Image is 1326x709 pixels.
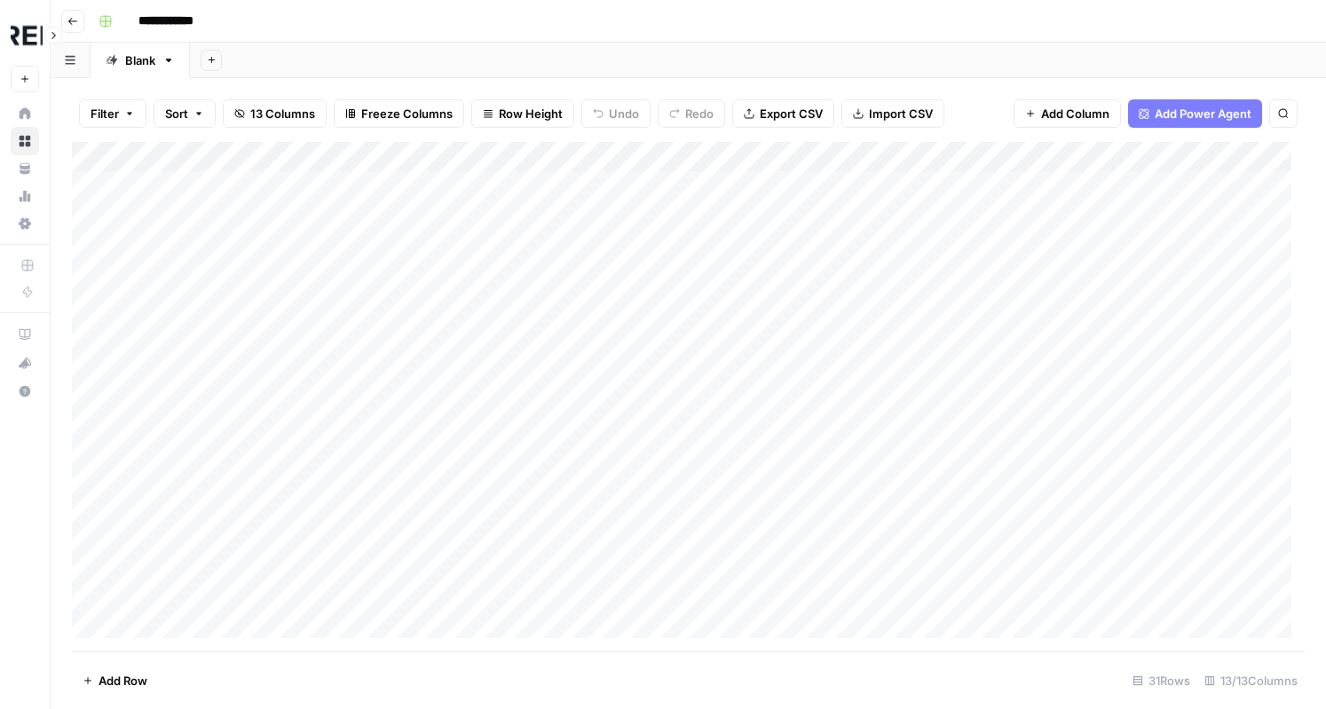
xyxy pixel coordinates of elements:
[79,99,146,128] button: Filter
[11,20,43,52] img: Threepipe Reply Logo
[361,105,453,122] span: Freeze Columns
[1125,666,1197,695] div: 31 Rows
[11,209,39,238] a: Settings
[11,154,39,183] a: Your Data
[125,51,155,69] div: Blank
[11,320,39,349] a: AirOps Academy
[760,105,823,122] span: Export CSV
[499,105,563,122] span: Row Height
[11,127,39,155] a: Browse
[581,99,651,128] button: Undo
[334,99,464,128] button: Freeze Columns
[91,105,119,122] span: Filter
[1014,99,1121,128] button: Add Column
[869,105,933,122] span: Import CSV
[685,105,714,122] span: Redo
[1197,666,1305,695] div: 13/13 Columns
[11,99,39,128] a: Home
[841,99,944,128] button: Import CSV
[223,99,327,128] button: 13 Columns
[11,349,39,377] button: What's new?
[1155,105,1251,122] span: Add Power Agent
[91,43,190,78] a: Blank
[11,377,39,406] button: Help + Support
[1041,105,1109,122] span: Add Column
[12,350,38,376] div: What's new?
[609,105,639,122] span: Undo
[99,672,147,689] span: Add Row
[250,105,315,122] span: 13 Columns
[11,14,39,59] button: Workspace: Threepipe Reply
[11,182,39,210] a: Usage
[154,99,216,128] button: Sort
[165,105,188,122] span: Sort
[1128,99,1262,128] button: Add Power Agent
[658,99,725,128] button: Redo
[471,99,574,128] button: Row Height
[732,99,834,128] button: Export CSV
[72,666,158,695] button: Add Row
